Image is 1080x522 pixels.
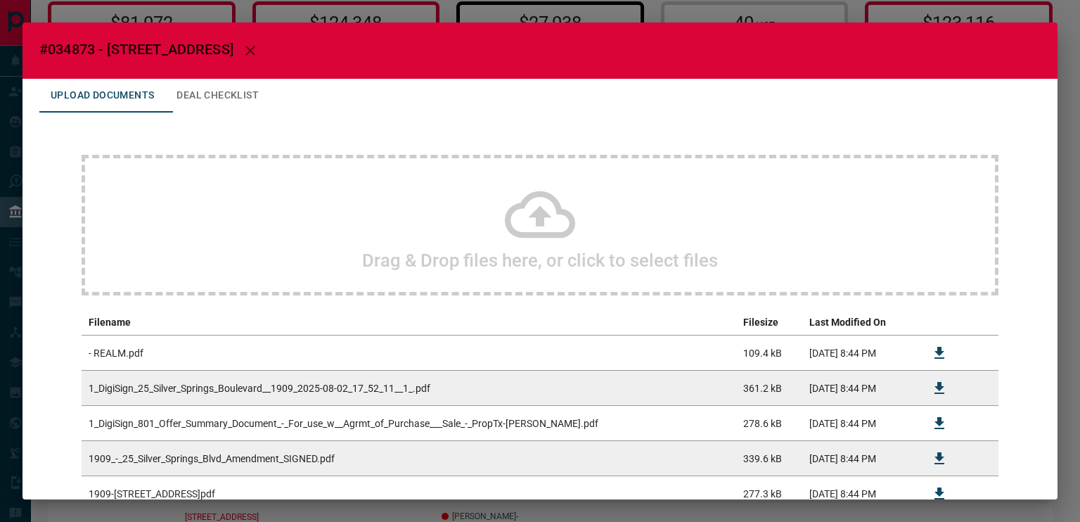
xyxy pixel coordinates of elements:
[736,441,802,476] td: 339.6 kB
[802,441,915,476] td: [DATE] 8:44 PM
[736,310,802,336] th: Filesize
[922,336,956,370] button: Download
[736,371,802,406] td: 361.2 kB
[82,371,736,406] td: 1_DigiSign_25_Silver_Springs_Boulevard__1909_2025-08-02_17_52_11__1_.pdf
[802,476,915,511] td: [DATE] 8:44 PM
[82,441,736,476] td: 1909_-_25_Silver_Springs_Blvd_Amendment_SIGNED.pdf
[922,407,956,440] button: Download
[736,336,802,371] td: 109.4 kB
[922,442,956,476] button: Download
[736,406,802,441] td: 278.6 kB
[802,336,915,371] td: [DATE] 8:44 PM
[82,155,998,295] div: Drag & Drop files here, or click to select files
[802,371,915,406] td: [DATE] 8:44 PM
[39,41,233,58] span: #034873 - [STREET_ADDRESS]
[736,476,802,511] td: 277.3 kB
[922,371,956,405] button: Download
[362,250,718,271] h2: Drag & Drop files here, or click to select files
[82,406,736,441] td: 1_DigiSign_801_Offer_Summary_Document_-_For_use_w__Agrmt_of_Purchase___Sale_-_PropTx-[PERSON_NAME...
[82,336,736,371] td: - REALM.pdf
[82,310,736,336] th: Filename
[802,406,915,441] td: [DATE] 8:44 PM
[963,310,998,336] th: delete file action column
[915,310,963,336] th: download action column
[39,79,165,113] button: Upload Documents
[922,477,956,511] button: Download
[165,79,270,113] button: Deal Checklist
[802,310,915,336] th: Last Modified On
[82,476,736,511] td: 1909-[STREET_ADDRESS]pdf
